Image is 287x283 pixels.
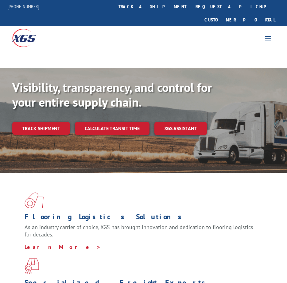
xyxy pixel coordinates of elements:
a: XGS ASSISTANT [154,122,207,135]
img: xgs-icon-total-supply-chain-intelligence-red [25,192,44,208]
h1: Flooring Logistics Solutions [25,213,258,224]
span: As an industry carrier of choice, XGS has brought innovation and dedication to flooring logistics... [25,224,253,238]
b: Visibility, transparency, and control for your entire supply chain. [12,79,212,110]
a: Track shipment [12,122,70,135]
a: Customer Portal [200,13,280,26]
a: Learn More > [25,243,101,251]
a: [PHONE_NUMBER] [7,3,39,9]
img: xgs-icon-focused-on-flooring-red [25,258,39,274]
a: Calculate transit time [75,122,149,135]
